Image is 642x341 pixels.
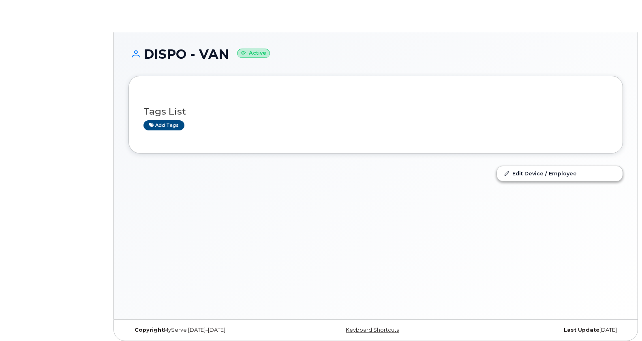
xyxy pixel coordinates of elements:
[135,327,164,333] strong: Copyright
[237,49,270,58] small: Active
[346,327,399,333] a: Keyboard Shortcuts
[564,327,599,333] strong: Last Update
[143,107,608,117] h3: Tags List
[143,120,184,130] a: Add tags
[128,47,623,61] h1: DISPO - VAN
[458,327,623,333] div: [DATE]
[128,327,293,333] div: MyServe [DATE]–[DATE]
[497,166,623,181] a: Edit Device / Employee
